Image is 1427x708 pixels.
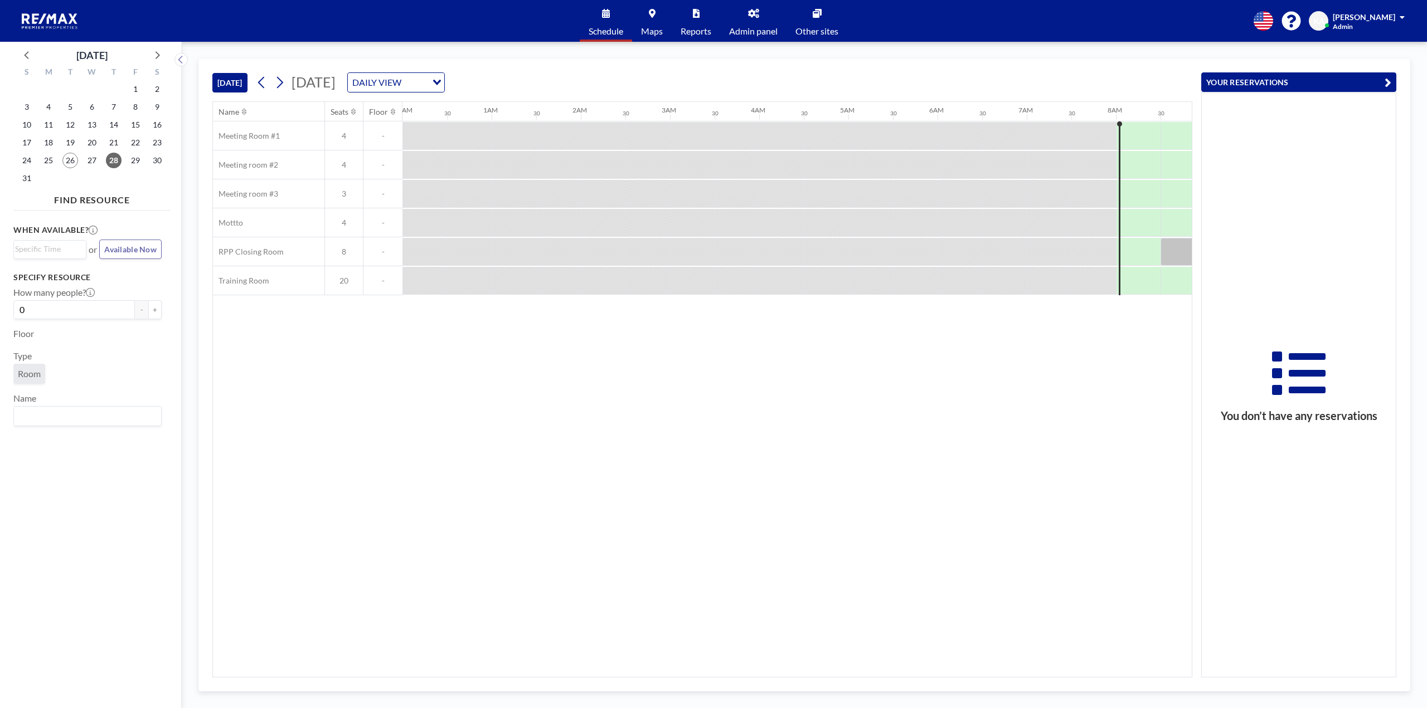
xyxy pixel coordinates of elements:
[38,66,60,80] div: M
[213,189,278,199] span: Meeting room #3
[106,117,122,133] span: Thursday, August 14, 2025
[325,131,363,141] span: 4
[149,153,165,168] span: Saturday, August 30, 2025
[103,66,124,80] div: T
[13,190,171,206] h4: FIND RESOURCE
[681,27,711,36] span: Reports
[219,107,239,117] div: Name
[76,47,108,63] div: [DATE]
[1201,72,1396,92] button: YOUR RESERVATIONS
[18,368,41,379] span: Room
[212,73,247,92] button: [DATE]
[19,153,35,168] span: Sunday, August 24, 2025
[16,66,38,80] div: S
[213,247,284,257] span: RPP Closing Room
[1333,12,1395,22] span: [PERSON_NAME]
[13,393,36,404] label: Name
[325,189,363,199] span: 3
[41,117,56,133] span: Monday, August 11, 2025
[146,66,168,80] div: S
[19,170,35,186] span: Sunday, August 31, 2025
[13,328,34,339] label: Floor
[363,276,402,286] span: -
[149,81,165,97] span: Saturday, August 2, 2025
[19,117,35,133] span: Sunday, August 10, 2025
[795,27,838,36] span: Other sites
[15,409,155,423] input: Search for option
[149,135,165,150] span: Saturday, August 23, 2025
[149,117,165,133] span: Saturday, August 16, 2025
[1018,106,1033,114] div: 7AM
[84,117,100,133] span: Wednesday, August 13, 2025
[41,99,56,115] span: Monday, August 4, 2025
[929,106,944,114] div: 6AM
[41,135,56,150] span: Monday, August 18, 2025
[363,131,402,141] span: -
[84,135,100,150] span: Wednesday, August 20, 2025
[405,75,426,90] input: Search for option
[292,74,336,90] span: [DATE]
[1158,110,1164,117] div: 30
[1202,409,1396,423] h3: You don’t have any reservations
[104,245,157,254] span: Available Now
[128,99,143,115] span: Friday, August 8, 2025
[444,110,451,117] div: 30
[128,135,143,150] span: Friday, August 22, 2025
[348,73,444,92] div: Search for option
[213,160,278,170] span: Meeting room #2
[363,160,402,170] span: -
[14,407,161,426] div: Search for option
[84,99,100,115] span: Wednesday, August 6, 2025
[213,218,243,228] span: Mottto
[106,135,122,150] span: Thursday, August 21, 2025
[128,81,143,97] span: Friday, August 1, 2025
[13,287,95,298] label: How many people?
[363,218,402,228] span: -
[325,276,363,286] span: 20
[572,106,587,114] div: 2AM
[1108,106,1122,114] div: 8AM
[1069,110,1075,117] div: 30
[369,107,388,117] div: Floor
[801,110,808,117] div: 30
[18,10,82,32] img: organization-logo
[751,106,765,114] div: 4AM
[840,106,855,114] div: 5AM
[394,106,412,114] div: 12AM
[483,106,498,114] div: 1AM
[1313,16,1324,26] span: KA
[128,153,143,168] span: Friday, August 29, 2025
[106,99,122,115] span: Thursday, August 7, 2025
[979,110,986,117] div: 30
[325,247,363,257] span: 8
[729,27,778,36] span: Admin panel
[363,189,402,199] span: -
[106,153,122,168] span: Thursday, August 28, 2025
[15,243,80,255] input: Search for option
[13,272,162,282] h3: Specify resource
[41,153,56,168] span: Monday, August 25, 2025
[533,110,540,117] div: 30
[124,66,146,80] div: F
[14,241,86,257] div: Search for option
[84,153,100,168] span: Wednesday, August 27, 2025
[62,153,78,168] span: Tuesday, August 26, 2025
[62,99,78,115] span: Tuesday, August 5, 2025
[62,117,78,133] span: Tuesday, August 12, 2025
[890,110,897,117] div: 30
[128,117,143,133] span: Friday, August 15, 2025
[19,135,35,150] span: Sunday, August 17, 2025
[325,218,363,228] span: 4
[62,135,78,150] span: Tuesday, August 19, 2025
[81,66,103,80] div: W
[363,247,402,257] span: -
[641,27,663,36] span: Maps
[325,160,363,170] span: 4
[213,276,269,286] span: Training Room
[148,300,162,319] button: +
[13,350,32,362] label: Type
[623,110,629,117] div: 30
[662,106,676,114] div: 3AM
[712,110,719,117] div: 30
[331,107,348,117] div: Seats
